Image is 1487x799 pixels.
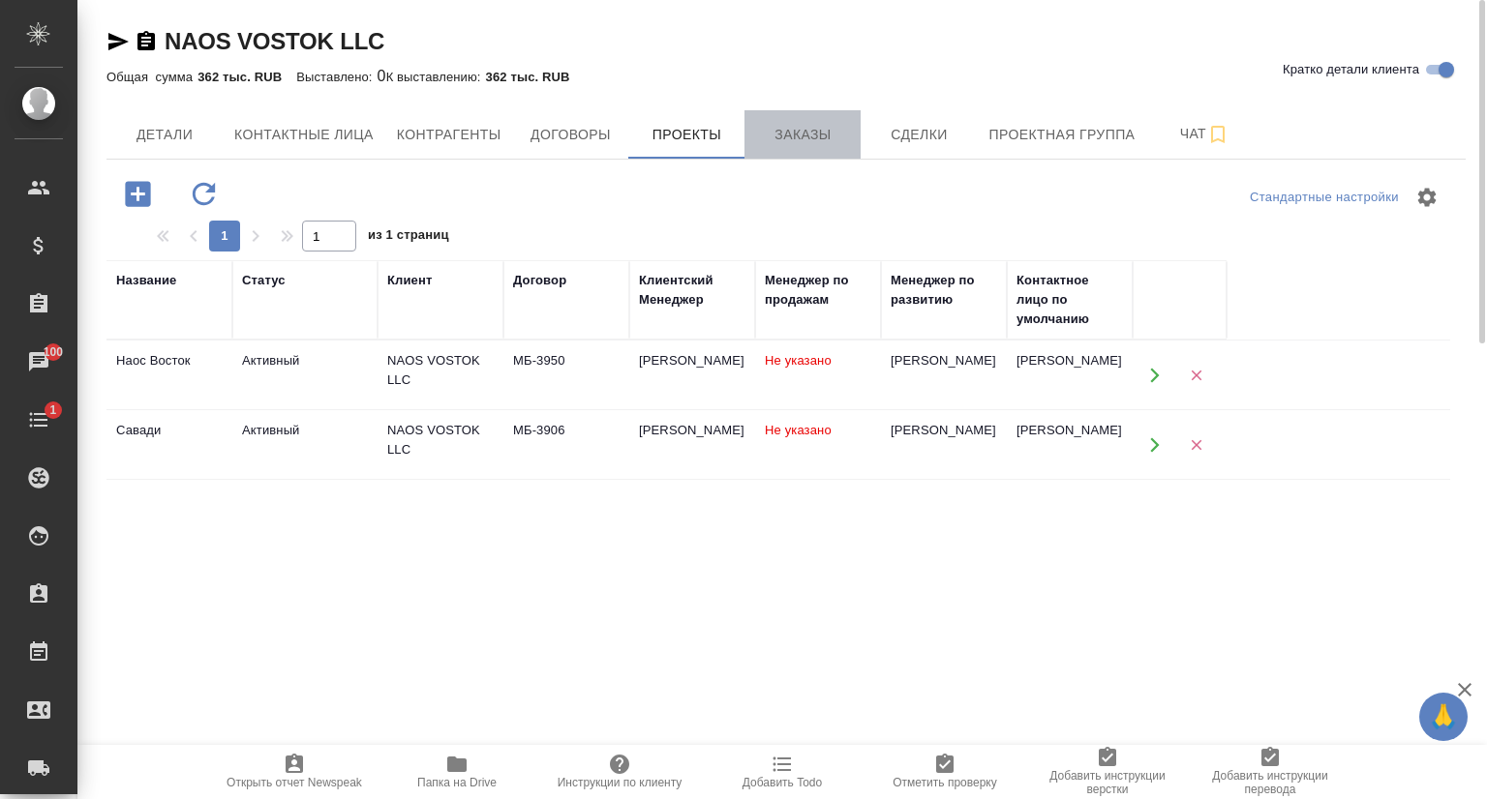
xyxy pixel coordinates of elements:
span: Добавить инструкции перевода [1200,769,1340,796]
div: NAOS VOSTOK LLC [387,421,494,459]
span: Не указано [765,423,832,437]
div: [PERSON_NAME] [891,421,997,440]
svg: Подписаться [1206,123,1229,146]
div: Договор [513,271,566,290]
p: К выставлению: [386,70,486,84]
div: Статус [242,271,286,290]
div: Клиентский Менеджер [639,271,745,310]
span: Отметить проверку [893,776,996,789]
div: Контактное лицо по умолчанию [1017,271,1123,329]
div: [PERSON_NAME] [1017,421,1123,440]
div: Менеджер по продажам [765,271,871,310]
p: Выставлено: [296,70,377,84]
div: [PERSON_NAME] [639,421,745,440]
a: NAOS VOSTOK LLC [165,28,384,54]
div: split button [1245,183,1404,213]
div: Название [116,271,176,290]
div: Активный [242,351,368,370]
div: Менеджер по развитию [891,271,997,310]
div: 0 [106,65,1466,88]
span: Добавить инструкции верстки [1038,769,1177,796]
p: 362 тыс. RUB [486,70,585,84]
span: Заказы [756,123,849,147]
a: 1 [5,396,73,444]
p: 362 тыс. RUB [197,70,296,84]
span: Инструкции по клиенту [558,776,683,789]
button: Папка на Drive [376,745,538,799]
button: Инструкции по клиенту [538,745,701,799]
p: Общая сумма [106,70,197,84]
span: Проектная группа [988,123,1135,147]
div: Савади [116,421,223,440]
span: 100 [32,342,76,362]
span: Договоры [524,123,617,147]
span: 🙏 [1427,696,1460,737]
div: [PERSON_NAME] [639,351,745,370]
button: Скопировать ссылку [135,30,158,53]
button: Удалить [1176,425,1216,464]
div: Активный [242,421,368,440]
a: 100 [5,338,73,386]
button: Добавить инструкции перевода [1189,745,1351,799]
div: Наос Восток [116,351,223,370]
span: Добавить Todo [743,776,822,789]
span: Сделки [872,123,965,147]
button: Добавить Todo [701,745,864,799]
button: Открыть [1135,355,1174,395]
span: Проекты [640,123,733,147]
span: из 1 страниц [368,223,449,252]
button: 🙏 [1419,693,1468,741]
span: 1 [38,400,68,420]
span: Контрагенты [397,123,501,147]
button: Удалить [1176,355,1216,395]
span: Детали [118,123,211,147]
div: [PERSON_NAME] [891,351,997,370]
div: Клиент [387,271,432,290]
span: Не указано [765,353,832,368]
div: МБ-3950 [513,351,620,370]
span: Кратко детали клиента [1283,60,1419,79]
div: МБ-3906 [513,421,620,440]
span: Чат [1158,122,1251,146]
button: Отметить проверку [864,745,1026,799]
button: Открыть отчет Newspeak [213,745,376,799]
button: Скопировать ссылку для ЯМессенджера [106,30,130,53]
div: NAOS VOSTOK LLC [387,351,494,390]
span: Папка на Drive [417,776,497,789]
span: Контактные лица [234,123,374,147]
span: Настроить таблицу [1404,174,1450,221]
button: Добавить инструкции верстки [1026,745,1189,799]
button: Добавить проект [111,174,165,214]
button: Открыть [1135,425,1174,464]
div: [PERSON_NAME] [1017,351,1123,370]
button: Обновить данные [177,174,230,214]
span: Открыть отчет Newspeak [227,776,362,789]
